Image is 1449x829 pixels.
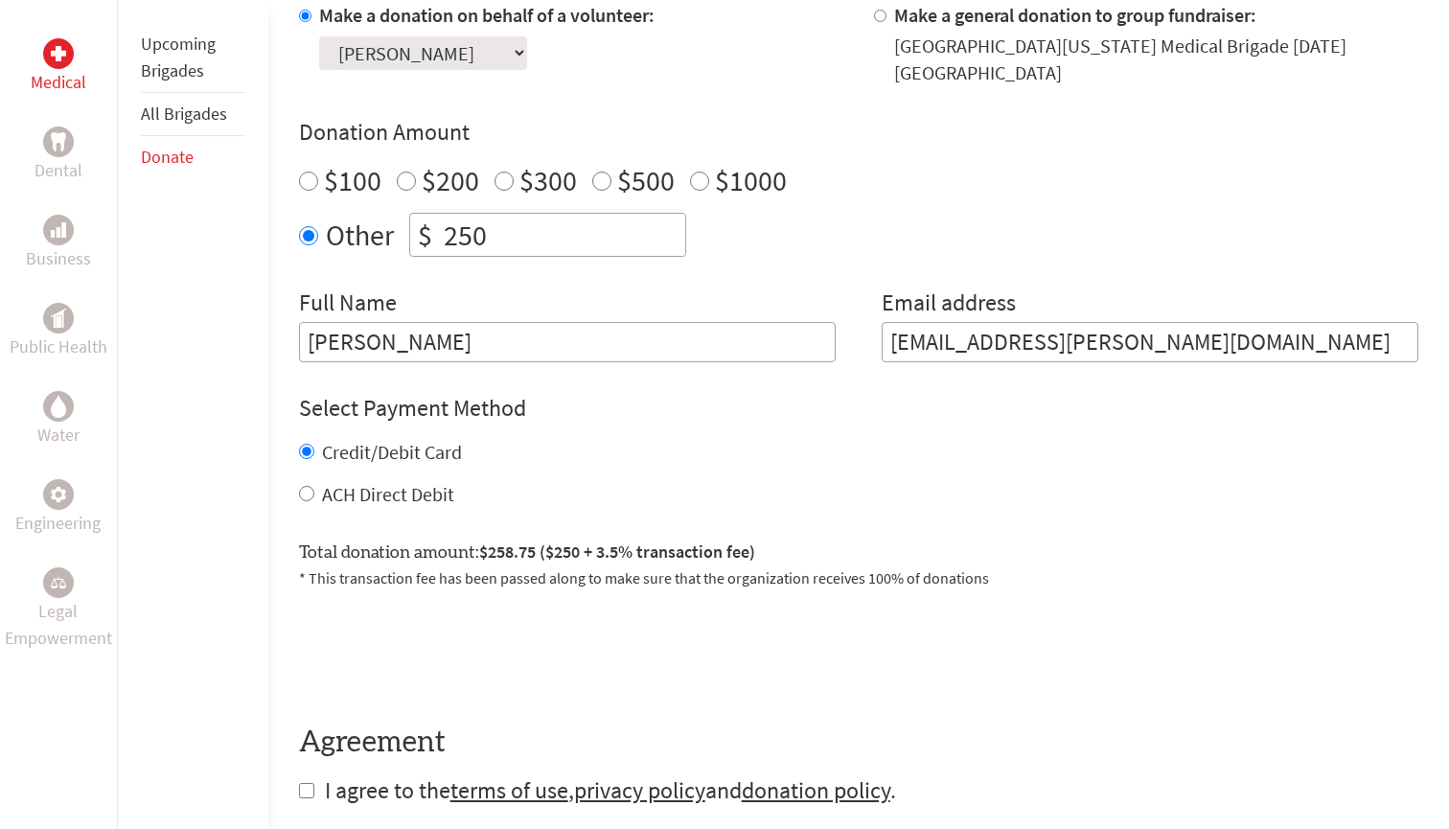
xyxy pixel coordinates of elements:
a: WaterWater [37,391,80,449]
label: Total donation amount: [299,539,755,566]
a: MedicalMedical [31,38,86,96]
label: $100 [324,162,381,198]
iframe: reCAPTCHA [299,612,590,687]
input: Your Email [882,322,1418,362]
p: Public Health [10,334,107,360]
img: Water [51,395,66,417]
h4: Select Payment Method [299,393,1418,424]
a: Upcoming Brigades [141,33,216,81]
img: Engineering [51,487,66,502]
label: $300 [519,162,577,198]
div: Medical [43,38,74,69]
label: $500 [617,162,675,198]
div: [GEOGRAPHIC_DATA][US_STATE] Medical Brigade [DATE] [GEOGRAPHIC_DATA] [894,33,1418,86]
div: Engineering [43,479,74,510]
label: $1000 [715,162,787,198]
a: All Brigades [141,103,227,125]
p: Business [26,245,91,272]
label: Email address [882,288,1016,322]
p: Legal Empowerment [4,598,113,652]
div: Dental [43,127,74,157]
img: Business [51,222,66,238]
a: Legal EmpowermentLegal Empowerment [4,567,113,652]
p: Water [37,422,80,449]
span: I agree to the , and . [325,775,896,805]
label: ACH Direct Debit [322,482,454,506]
a: EngineeringEngineering [15,479,101,537]
p: * This transaction fee has been passed along to make sure that the organization receives 100% of ... [299,566,1418,589]
label: Credit/Debit Card [322,440,462,464]
div: Water [43,391,74,422]
label: Make a general donation to group fundraiser: [894,3,1256,27]
label: $200 [422,162,479,198]
a: DentalDental [34,127,82,184]
img: Legal Empowerment [51,577,66,588]
p: Dental [34,157,82,184]
label: Full Name [299,288,397,322]
a: BusinessBusiness [26,215,91,272]
div: Business [43,215,74,245]
input: Enter Full Name [299,322,836,362]
input: Enter Amount [440,214,685,256]
a: privacy policy [574,775,705,805]
li: Upcoming Brigades [141,23,245,93]
a: donation policy [742,775,890,805]
span: $258.75 ($250 + 3.5% transaction fee) [479,541,755,563]
div: Legal Empowerment [43,567,74,598]
label: Other [326,213,394,257]
li: Donate [141,136,245,178]
img: Public Health [51,309,66,328]
a: terms of use [450,775,568,805]
p: Medical [31,69,86,96]
a: Donate [141,146,194,168]
h4: Donation Amount [299,117,1418,148]
li: All Brigades [141,93,245,136]
a: Public HealthPublic Health [10,303,107,360]
p: Engineering [15,510,101,537]
div: $ [410,214,440,256]
img: Medical [51,46,66,61]
div: Public Health [43,303,74,334]
img: Dental [51,132,66,150]
h4: Agreement [299,725,1418,760]
label: Make a donation on behalf of a volunteer: [319,3,655,27]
